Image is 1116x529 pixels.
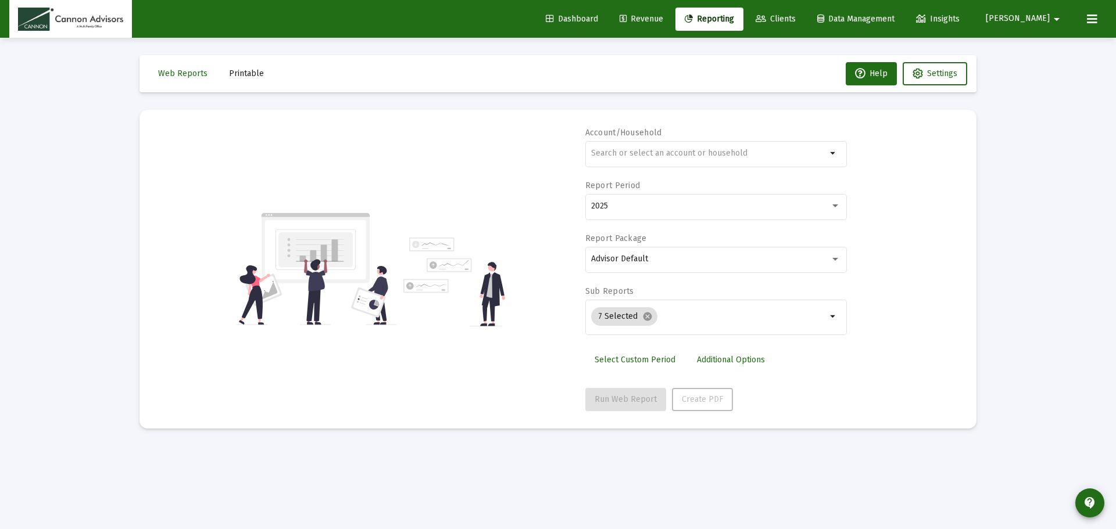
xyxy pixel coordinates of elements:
[1050,8,1064,31] mat-icon: arrow_drop_down
[229,69,264,78] span: Printable
[746,8,805,31] a: Clients
[591,149,827,158] input: Search or select an account or household
[672,388,733,411] button: Create PDF
[986,14,1050,24] span: [PERSON_NAME]
[237,211,396,326] img: reporting
[585,128,662,138] label: Account/Household
[1083,496,1097,510] mat-icon: contact_support
[756,14,796,24] span: Clients
[585,181,641,190] label: Report Period
[403,237,505,326] img: reporting-alt
[620,14,663,24] span: Revenue
[846,62,897,85] button: Help
[903,62,967,85] button: Settings
[610,8,673,31] a: Revenue
[697,355,765,365] span: Additional Options
[827,146,840,160] mat-icon: arrow_drop_down
[149,62,217,85] button: Web Reports
[585,233,647,243] label: Report Package
[972,7,1078,30] button: [PERSON_NAME]
[591,307,657,326] mat-chip: 7 Selected
[220,62,273,85] button: Printable
[907,8,969,31] a: Insights
[591,305,827,328] mat-chip-list: Selection
[591,201,608,211] span: 2025
[158,69,208,78] span: Web Reports
[916,14,960,24] span: Insights
[595,355,675,365] span: Select Custom Period
[591,254,648,264] span: Advisor Default
[808,8,904,31] a: Data Management
[817,14,895,24] span: Data Management
[685,14,734,24] span: Reporting
[682,394,723,404] span: Create PDF
[585,286,634,296] label: Sub Reports
[536,8,607,31] a: Dashboard
[827,310,840,323] mat-icon: arrow_drop_down
[642,311,653,322] mat-icon: cancel
[675,8,743,31] a: Reporting
[595,394,657,404] span: Run Web Report
[18,8,123,31] img: Dashboard
[585,388,666,411] button: Run Web Report
[546,14,598,24] span: Dashboard
[855,69,888,78] span: Help
[927,69,957,78] span: Settings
